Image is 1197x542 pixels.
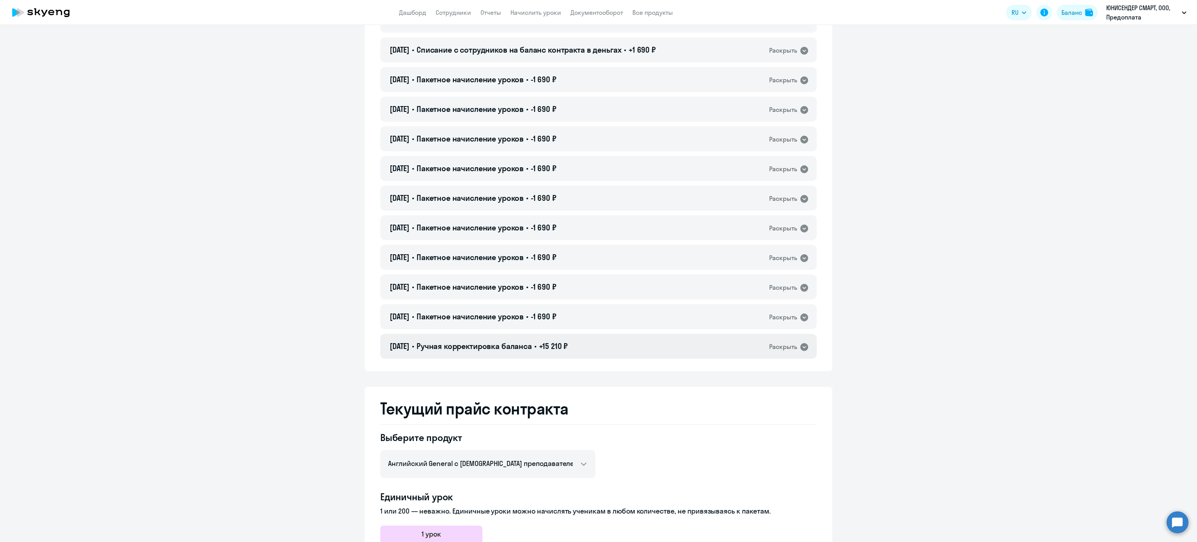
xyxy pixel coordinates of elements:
span: -1 690 ₽ [531,104,556,114]
div: Раскрыть [769,194,797,204]
span: RU [1012,8,1019,17]
span: • [412,45,414,55]
span: • [624,45,626,55]
span: [DATE] [390,45,410,55]
a: Документооборот [570,9,623,16]
span: Пакетное начисление уроков [417,223,524,232]
div: Раскрыть [769,342,797,352]
span: • [412,134,414,143]
a: Начислить уроки [510,9,561,16]
span: [DATE] [390,252,410,262]
span: Пакетное начисление уроков [417,134,524,143]
a: Сотрудники [436,9,471,16]
div: Раскрыть [769,135,797,144]
span: • [526,104,528,114]
span: -1 690 ₽ [531,252,556,262]
span: • [412,74,414,84]
span: • [526,312,528,321]
span: • [412,104,414,114]
h4: Выберите продукт [380,431,595,444]
span: [DATE] [390,104,410,114]
span: • [526,193,528,203]
div: Баланс [1061,8,1082,17]
span: • [412,282,414,292]
span: • [526,134,528,143]
span: • [412,341,414,351]
a: Отчеты [480,9,501,16]
span: -1 690 ₽ [531,193,556,203]
span: +15 210 ₽ [539,341,568,351]
span: [DATE] [390,223,410,232]
span: • [526,74,528,84]
span: Пакетное начисление уроков [417,104,524,114]
span: Пакетное начисление уроков [417,163,524,173]
span: • [412,223,414,232]
button: ЮНИСЕНДЕР СМАРТ, ООО, Предоплата [1102,3,1190,22]
span: • [526,252,528,262]
span: • [412,252,414,262]
span: Пакетное начисление уроков [417,74,524,84]
span: [DATE] [390,193,410,203]
p: 1 или 200 — неважно. Единичные уроки можно начислять ученикам в любом количестве, не привязываясь... [380,506,817,516]
span: • [526,223,528,232]
a: Дашборд [399,9,426,16]
span: • [412,312,414,321]
span: -1 690 ₽ [531,223,556,232]
span: • [526,282,528,292]
span: Пакетное начисление уроков [417,312,524,321]
div: Раскрыть [769,283,797,292]
span: [DATE] [390,134,410,143]
span: -1 690 ₽ [531,282,556,292]
span: [DATE] [390,282,410,292]
span: Списание с сотрудников на баланс контракта в деньгах [417,45,621,55]
div: Раскрыть [769,253,797,263]
a: Все продукты [632,9,673,16]
span: • [412,163,414,173]
span: +1 690 ₽ [629,45,656,55]
div: Раскрыть [769,164,797,174]
span: -1 690 ₽ [531,163,556,173]
div: Раскрыть [769,75,797,85]
span: -1 690 ₽ [531,134,556,143]
span: -1 690 ₽ [531,312,556,321]
span: Пакетное начисление уроков [417,282,524,292]
span: Пакетное начисление уроков [417,252,524,262]
span: -1 690 ₽ [531,74,556,84]
div: Раскрыть [769,223,797,233]
span: [DATE] [390,341,410,351]
span: • [526,163,528,173]
div: Раскрыть [769,46,797,55]
span: Ручная корректировка баланса [417,341,532,351]
h2: Текущий прайс контракта [380,399,817,418]
h4: Единичный урок [380,491,817,503]
span: • [412,193,414,203]
span: [DATE] [390,163,410,173]
img: balance [1085,9,1093,16]
span: Пакетное начисление уроков [417,193,524,203]
span: [DATE] [390,312,410,321]
button: Балансbalance [1057,5,1098,20]
span: • [534,341,537,351]
button: RU [1006,5,1032,20]
span: [DATE] [390,74,410,84]
div: Раскрыть [769,312,797,322]
p: ЮНИСЕНДЕР СМАРТ, ООО, Предоплата [1106,3,1179,22]
h5: 1 урок [422,529,441,539]
div: Раскрыть [769,105,797,115]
